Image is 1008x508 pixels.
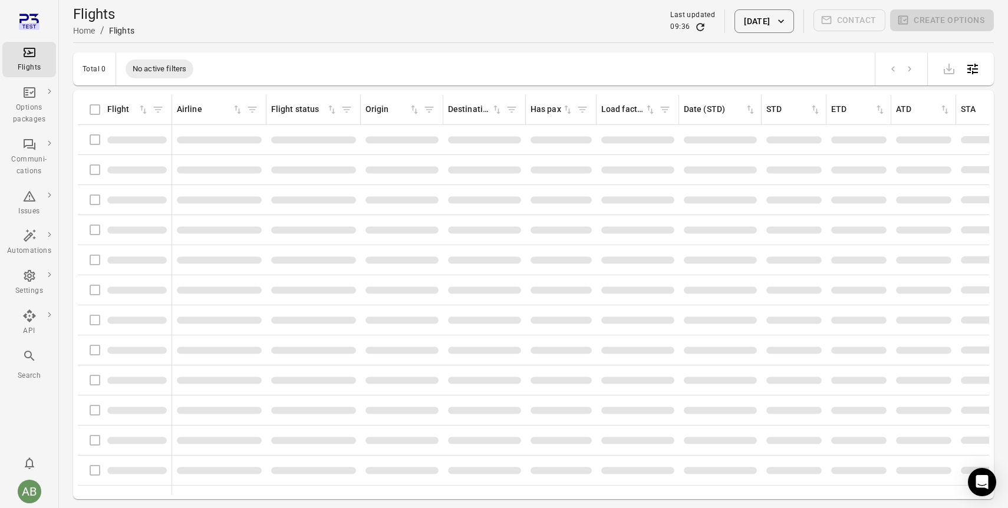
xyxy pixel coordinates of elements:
[813,9,886,33] span: Please make a selection to create communications
[448,103,503,116] div: Sort by destination in ascending order
[885,61,918,77] nav: pagination navigation
[109,25,134,37] div: Flights
[601,103,656,116] div: Sort by load factor in ascending order
[937,62,961,74] span: Please make a selection to export
[2,225,56,260] a: Automations
[7,325,51,337] div: API
[126,63,194,75] span: No active filters
[7,245,51,257] div: Automations
[73,5,134,24] h1: Flights
[2,265,56,301] a: Settings
[968,468,996,496] div: Open Intercom Messenger
[100,24,104,38] li: /
[13,475,46,508] button: Aslaug Bjarnadottir
[73,26,95,35] a: Home
[18,451,41,475] button: Notifications
[2,345,56,385] button: Search
[2,305,56,341] a: API
[18,480,41,503] div: AB
[420,101,438,118] span: Filter by origin
[107,103,149,116] div: Sort by flight in ascending order
[73,24,134,38] nav: Breadcrumbs
[2,134,56,181] a: Communi-cations
[503,101,521,118] span: Filter by destination
[890,9,994,33] span: Please make a selection to create an option package
[7,285,51,297] div: Settings
[83,65,106,73] div: Total 0
[2,42,56,77] a: Flights
[271,103,338,116] div: Sort by flight status in ascending order
[831,103,886,116] div: Sort by ETD in ascending order
[2,186,56,221] a: Issues
[684,103,756,116] div: Sort by date (STD) in ascending order
[7,62,51,74] div: Flights
[896,103,951,116] div: Sort by ATD in ascending order
[7,154,51,177] div: Communi-cations
[7,102,51,126] div: Options packages
[734,9,793,33] button: [DATE]
[961,57,984,81] button: Open table configuration
[531,103,574,116] div: Sort by has pax in ascending order
[338,101,355,118] span: Filter by flight status
[7,206,51,217] div: Issues
[243,101,261,118] span: Filter by airline
[7,370,51,382] div: Search
[670,21,690,33] div: 09:36
[766,103,821,116] div: Sort by STD in ascending order
[670,9,715,21] div: Last updated
[656,101,674,118] span: Filter by load factor
[149,101,167,118] span: Filter by flight
[177,103,243,116] div: Sort by airline in ascending order
[574,101,591,118] span: Filter by has pax
[2,82,56,129] a: Options packages
[365,103,420,116] div: Sort by origin in ascending order
[694,21,706,33] button: Refresh data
